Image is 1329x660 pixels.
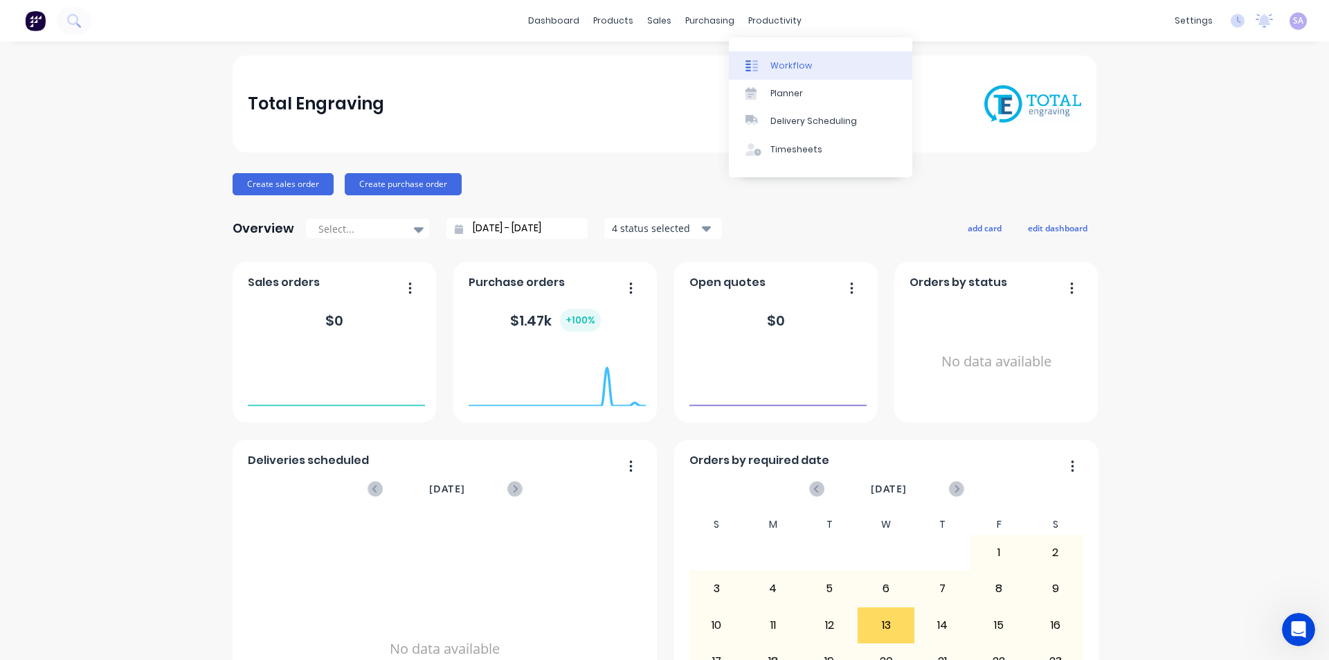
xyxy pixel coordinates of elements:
[469,274,565,291] span: Purchase orders
[770,60,812,72] div: Workflow
[767,310,785,331] div: $ 0
[770,115,857,127] div: Delivery Scheduling
[959,219,1011,237] button: add card
[770,87,803,100] div: Planner
[325,310,343,331] div: $ 0
[729,51,912,79] a: Workflow
[984,85,1081,123] img: Total Engraving
[970,515,1027,535] div: F
[914,515,971,535] div: T
[741,10,808,31] div: productivity
[1028,535,1083,570] div: 2
[248,274,320,291] span: Sales orders
[729,80,912,107] a: Planner
[521,10,586,31] a: dashboard
[689,608,745,643] div: 10
[858,515,914,535] div: W
[915,608,970,643] div: 14
[678,10,741,31] div: purchasing
[248,90,384,118] div: Total Engraving
[689,274,766,291] span: Open quotes
[1168,10,1220,31] div: settings
[745,571,801,606] div: 4
[1028,608,1083,643] div: 16
[510,309,601,332] div: $ 1.47k
[604,218,722,239] button: 4 status selected
[858,571,914,606] div: 6
[248,452,369,469] span: Deliveries scheduled
[910,296,1083,427] div: No data available
[802,515,858,535] div: T
[429,481,465,497] span: [DATE]
[729,136,912,163] a: Timesheets
[233,215,294,242] div: Overview
[745,608,801,643] div: 11
[612,221,699,235] div: 4 status selected
[910,274,1007,291] span: Orders by status
[971,535,1027,570] div: 1
[871,481,907,497] span: [DATE]
[1293,15,1303,27] span: SA
[802,571,858,606] div: 5
[689,571,745,606] div: 3
[689,515,745,535] div: S
[560,309,601,332] div: + 100 %
[1028,571,1083,606] div: 9
[971,571,1027,606] div: 8
[858,608,914,643] div: 13
[770,143,822,156] div: Timesheets
[25,10,46,31] img: Factory
[233,173,334,195] button: Create sales order
[345,173,462,195] button: Create purchase order
[586,10,640,31] div: products
[1282,613,1315,646] iframe: Intercom live chat
[729,107,912,135] a: Delivery Scheduling
[640,10,678,31] div: sales
[915,571,970,606] div: 7
[971,608,1027,643] div: 15
[745,515,802,535] div: M
[802,608,858,643] div: 12
[1027,515,1084,535] div: S
[1019,219,1096,237] button: edit dashboard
